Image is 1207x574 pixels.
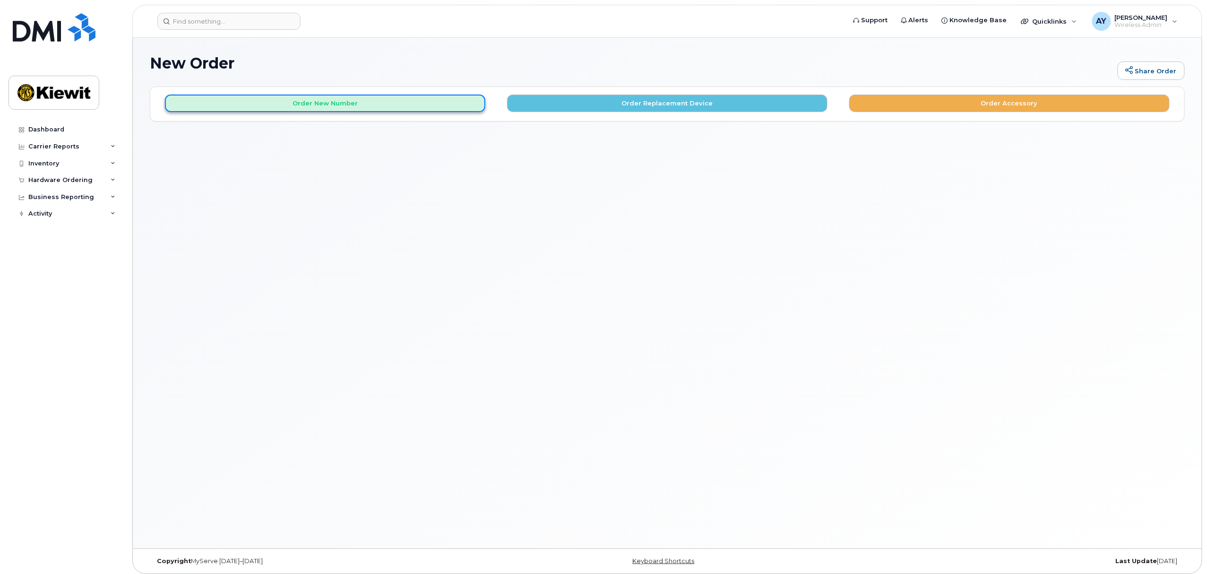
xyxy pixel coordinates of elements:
a: Keyboard Shortcuts [633,557,695,565]
button: Order Replacement Device [507,95,828,112]
div: MyServe [DATE]–[DATE] [150,557,495,565]
strong: Copyright [157,557,191,565]
div: [DATE] [840,557,1185,565]
strong: Last Update [1116,557,1157,565]
h1: New Order [150,55,1113,71]
button: Order Accessory [849,95,1170,112]
iframe: Messenger Launcher [1166,533,1200,567]
a: Share Order [1118,61,1185,80]
button: Order New Number [165,95,485,112]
